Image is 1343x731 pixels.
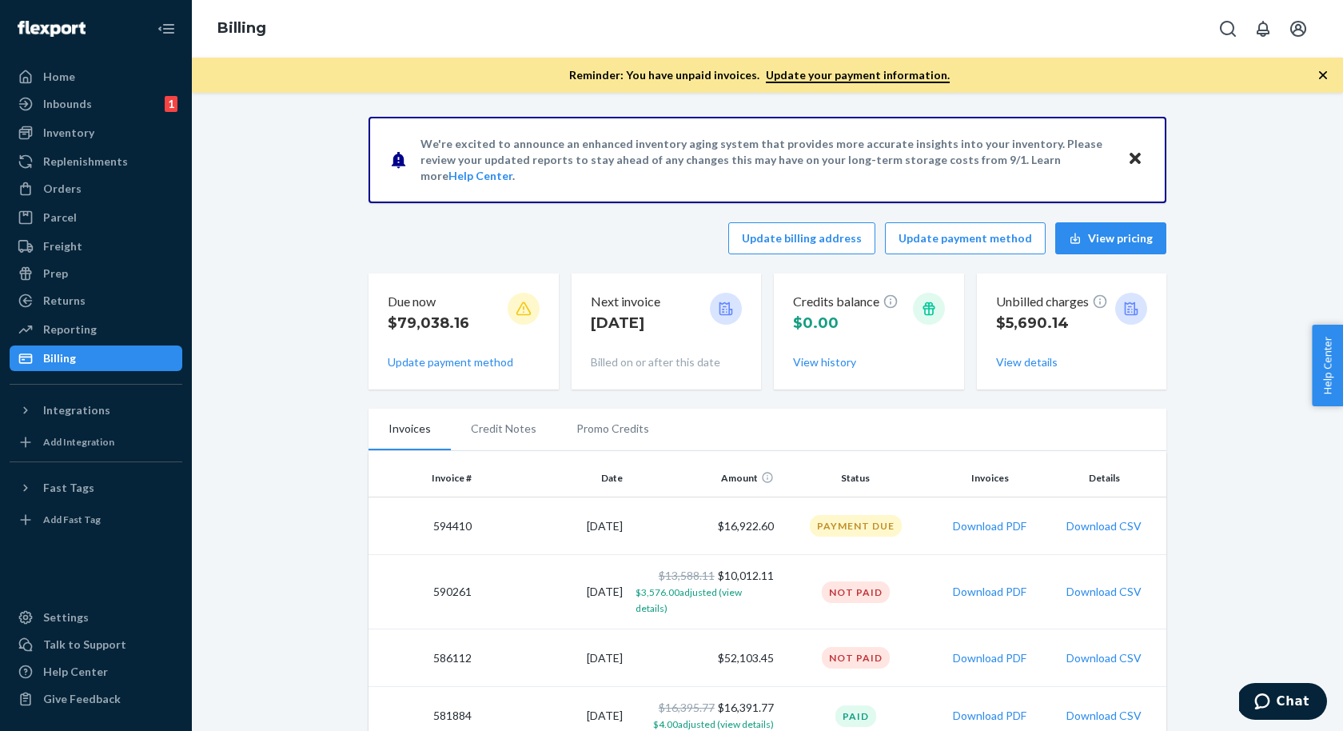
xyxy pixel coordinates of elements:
[369,459,478,497] th: Invoice #
[1239,683,1327,723] iframe: Opens a widget where you can chat to one of our agents
[369,555,478,629] td: 590261
[835,705,876,727] div: Paid
[1247,13,1279,45] button: Open notifications
[636,584,774,616] button: $3,576.00adjusted (view details)
[659,701,715,714] span: $16,395.77
[43,513,101,526] div: Add Fast Tag
[43,637,126,653] div: Talk to Support
[43,181,82,197] div: Orders
[953,650,1026,666] button: Download PDF
[10,234,182,259] a: Freight
[369,409,451,450] li: Invoices
[165,96,177,112] div: 1
[369,629,478,687] td: 586112
[931,459,1049,497] th: Invoices
[10,176,182,202] a: Orders
[953,708,1026,724] button: Download PDF
[653,718,774,730] span: $4.00 adjusted (view details)
[10,475,182,501] button: Fast Tags
[793,354,856,370] button: View history
[10,659,182,685] a: Help Center
[10,429,182,455] a: Add Integration
[629,555,780,629] td: $10,012.11
[629,497,780,555] td: $16,922.60
[953,584,1026,600] button: Download PDF
[996,354,1058,370] button: View details
[1212,13,1244,45] button: Open Search Box
[43,69,75,85] div: Home
[448,169,512,182] a: Help Center
[996,293,1108,311] p: Unbilled charges
[556,409,669,449] li: Promo Credits
[369,497,478,555] td: 594410
[420,136,1112,184] p: We're excited to announce an enhanced inventory aging system that provides more accurate insights...
[18,21,86,37] img: Flexport logo
[10,205,182,230] a: Parcel
[388,313,469,334] p: $79,038.16
[953,518,1026,534] button: Download PDF
[10,632,182,657] button: Talk to Support
[217,19,266,37] a: Billing
[1282,13,1314,45] button: Open account menu
[43,435,114,449] div: Add Integration
[205,6,279,52] ol: breadcrumbs
[10,64,182,90] a: Home
[43,322,97,338] div: Reporting
[822,581,890,603] div: Not Paid
[629,459,780,497] th: Amount
[43,402,110,418] div: Integrations
[1066,584,1142,600] button: Download CSV
[1066,650,1142,666] button: Download CSV
[43,238,82,254] div: Freight
[43,266,68,282] div: Prep
[659,569,715,582] span: $13,588.11
[478,629,629,687] td: [DATE]
[451,409,556,449] li: Credit Notes
[1066,708,1142,724] button: Download CSV
[793,314,839,332] span: $0.00
[766,68,950,83] a: Update your payment information.
[10,288,182,314] a: Returns
[43,293,86,309] div: Returns
[478,459,629,497] th: Date
[591,293,660,311] p: Next invoice
[591,354,743,370] p: Billed on or after this date
[996,313,1108,334] p: $5,690.14
[1066,518,1142,534] button: Download CSV
[43,154,128,170] div: Replenishments
[822,647,890,669] div: Not Paid
[10,149,182,174] a: Replenishments
[569,67,950,83] p: Reminder: You have unpaid invoices.
[10,507,182,533] a: Add Fast Tag
[636,586,742,614] span: $3,576.00 adjusted (view details)
[1049,459,1166,497] th: Details
[43,480,94,496] div: Fast Tags
[388,293,469,311] p: Due now
[10,686,182,712] button: Give Feedback
[810,515,902,537] div: Payment Due
[43,691,121,707] div: Give Feedback
[10,261,182,286] a: Prep
[10,397,182,423] button: Integrations
[10,317,182,342] a: Reporting
[43,350,76,366] div: Billing
[10,91,182,117] a: Inbounds1
[629,629,780,687] td: $52,103.45
[728,222,875,254] button: Update billing address
[150,13,182,45] button: Close Navigation
[478,497,629,555] td: [DATE]
[885,222,1046,254] button: Update payment method
[10,605,182,630] a: Settings
[10,346,182,371] a: Billing
[388,354,513,370] button: Update payment method
[1312,325,1343,406] button: Help Center
[1125,148,1146,171] button: Close
[10,120,182,146] a: Inventory
[780,459,931,497] th: Status
[43,609,89,625] div: Settings
[43,210,77,226] div: Parcel
[478,555,629,629] td: [DATE]
[591,313,660,334] p: [DATE]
